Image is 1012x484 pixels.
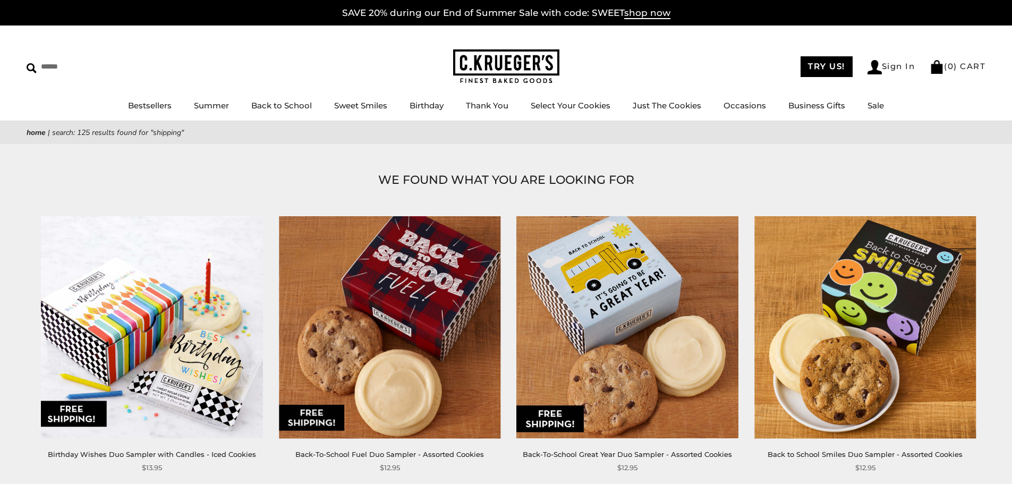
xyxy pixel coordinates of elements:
a: Sweet Smiles [334,100,387,111]
a: Sale [868,100,884,111]
span: 0 [948,61,954,71]
img: Back-To-School Great Year Duo Sampler - Assorted Cookies [517,216,738,438]
span: $12.95 [617,462,637,473]
img: Back to School Smiles Duo Sampler - Assorted Cookies [754,216,976,438]
a: TRY US! [801,56,853,77]
a: Business Gifts [788,100,845,111]
img: C.KRUEGER'S [453,49,559,84]
a: Summer [194,100,229,111]
span: $13.95 [142,462,162,473]
span: $12.95 [855,462,875,473]
a: Birthday [410,100,444,111]
img: Back-To-School Fuel Duo Sampler - Assorted Cookies [279,216,500,438]
span: $12.95 [380,462,400,473]
a: (0) CART [930,61,985,71]
a: Select Your Cookies [531,100,610,111]
img: Account [868,60,882,74]
span: | [48,128,50,138]
a: Birthday Wishes Duo Sampler with Candles - Iced Cookies [48,450,256,458]
a: Occasions [724,100,766,111]
span: Search: 125 results found for "shipping" [52,128,184,138]
a: Back-To-School Great Year Duo Sampler - Assorted Cookies [523,450,732,458]
img: Search [27,63,37,73]
nav: breadcrumbs [27,126,985,139]
a: Bestsellers [128,100,172,111]
a: Sign In [868,60,915,74]
span: shop now [624,7,670,19]
a: Back to School [251,100,312,111]
a: Home [27,128,46,138]
img: Bag [930,60,944,74]
a: SAVE 20% during our End of Summer Sale with code: SWEETshop now [342,7,670,19]
a: Back-To-School Fuel Duo Sampler - Assorted Cookies [295,450,484,458]
a: Thank You [466,100,508,111]
h1: WE FOUND WHAT YOU ARE LOOKING FOR [42,171,970,190]
input: Search [27,58,153,75]
img: Birthday Wishes Duo Sampler with Candles - Iced Cookies [41,216,263,438]
a: Just The Cookies [633,100,701,111]
a: Back to School Smiles Duo Sampler - Assorted Cookies [768,450,963,458]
